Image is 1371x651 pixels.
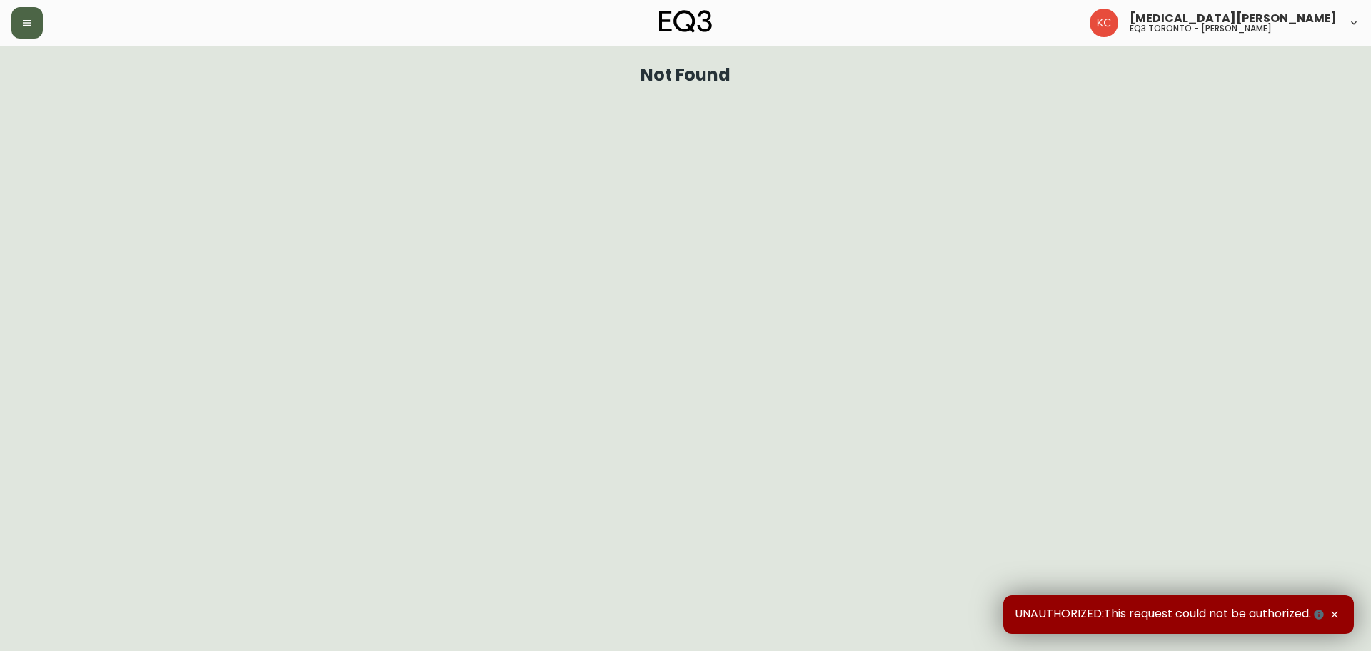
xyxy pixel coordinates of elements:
[641,69,731,81] h1: Not Found
[1090,9,1118,37] img: 6487344ffbf0e7f3b216948508909409
[1130,24,1272,33] h5: eq3 toronto - [PERSON_NAME]
[1130,13,1337,24] span: [MEDICAL_DATA][PERSON_NAME]
[1015,607,1327,622] span: UNAUTHORIZED:This request could not be authorized.
[659,10,712,33] img: logo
